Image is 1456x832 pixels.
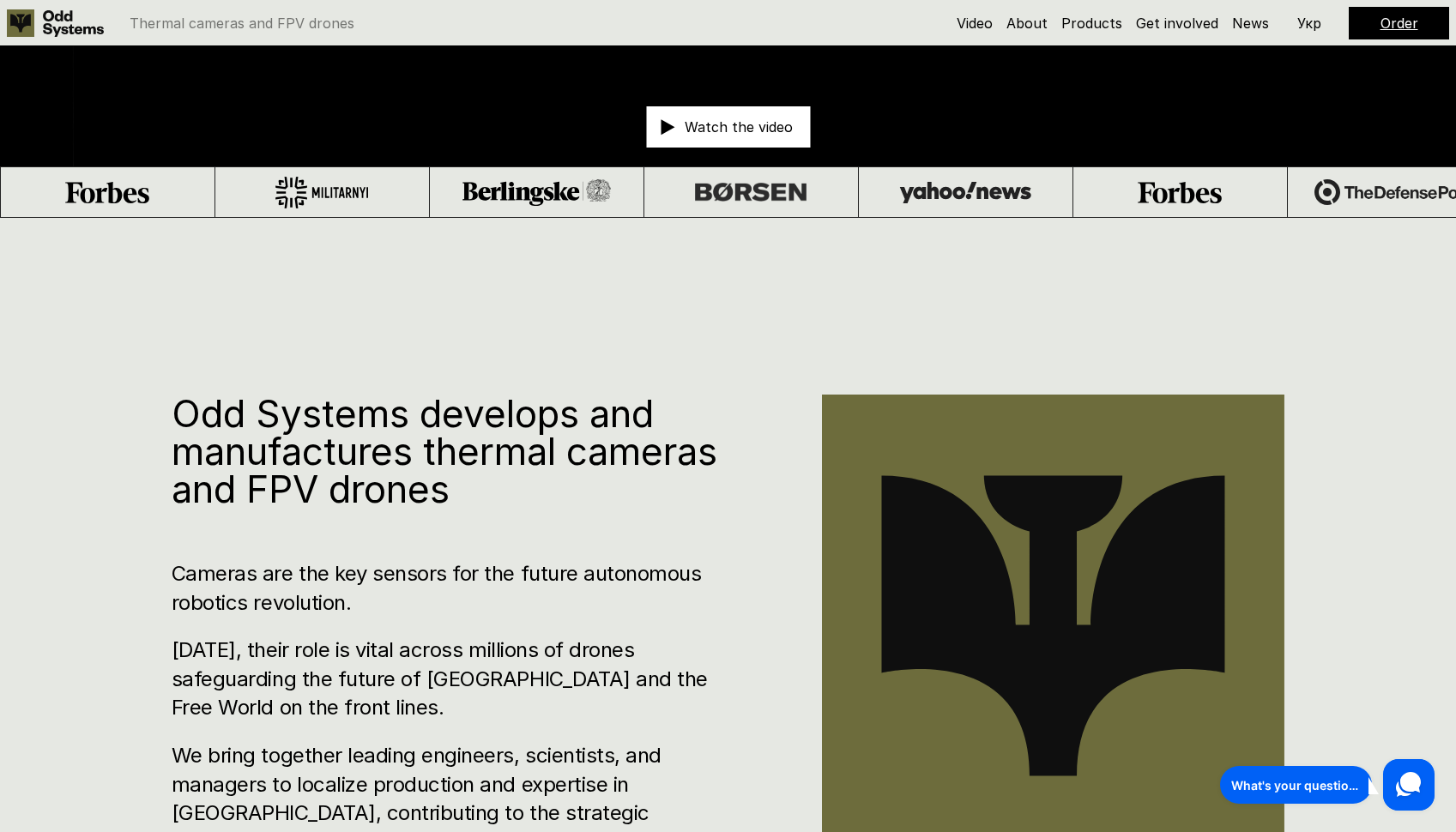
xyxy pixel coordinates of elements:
a: Video [957,15,993,32]
a: Get involved [1136,15,1218,32]
p: Thermal cameras and FPV drones [130,16,354,30]
a: Products [1061,15,1122,32]
h3: [DATE], their role is vital across millions of drones safeguarding the future of [GEOGRAPHIC_DATA... [172,636,719,722]
a: About [1006,15,1048,32]
h3: Cameras are the key sensors for the future autonomous robotics revolution. [172,559,719,617]
a: News [1232,15,1269,32]
a: Order [1380,15,1418,32]
p: Watch the video [685,120,793,134]
h1: Odd Systems develops and manufactures thermal cameras and FPV drones [172,395,719,508]
p: Укр [1297,16,1321,30]
iframe: HelpCrunch [1216,755,1439,815]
